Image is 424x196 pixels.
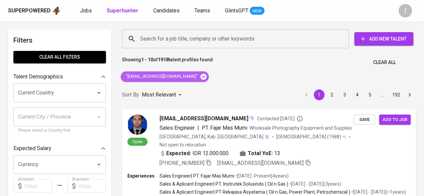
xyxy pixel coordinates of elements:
[276,133,346,140] div: (1988)
[160,160,204,166] span: [PHONE_NUMBER]
[158,57,169,62] b: 1918
[80,7,93,15] a: Jobs
[160,141,206,148] p: Not open to relocation
[377,91,388,98] div: …
[13,73,63,81] p: Talent Demographics
[130,139,145,144] span: Open
[107,7,138,14] b: Superhunter
[80,7,92,14] span: Jobs
[197,124,199,132] span: |
[399,4,412,17] div: I
[18,127,101,134] p: Please select a Country first
[194,7,210,14] span: Teams
[354,115,375,125] button: Save
[350,189,406,195] p: • [DATE] - [DATE] ( <1 years )
[160,181,288,187] p: Sales & Aplicant Engineer | PT. Instrutek Solusindo ( Oil n Gas )
[19,53,101,61] span: Clear All filters
[122,56,213,69] p: Showing of talent profiles found
[160,133,269,140] div: [GEOGRAPHIC_DATA], Kab. [GEOGRAPHIC_DATA]
[276,133,327,140] span: [DEMOGRAPHIC_DATA]
[160,189,350,195] p: Sales & Aplicant Engineer | PT Rekajasa Asyatama ( Oil n Gas, Power Plant, Petrochemical )
[13,70,106,83] div: Talent Demographics
[13,142,106,155] div: Expected Salary
[127,173,160,179] p: Experiences
[78,179,106,193] input: Value
[373,58,396,67] span: Clear All
[153,7,181,15] a: Candidates
[121,73,202,80] span: "[EMAIL_ADDRESS][DOMAIN_NAME]"
[160,173,234,179] p: Sales Engineer | PT. Fajar Mas Murni
[8,6,61,16] a: Superpoweredapp logo
[94,88,104,97] button: Open
[250,8,264,14] span: NEW
[202,125,247,131] span: PT. Fajar Mas Murni
[296,115,303,122] svg: By Jakarta recruiter
[13,51,106,63] button: Clear All filters
[160,149,229,157] div: IDR 12.000.000
[264,134,269,139] img: magic_wand.svg
[121,71,209,82] div: "[EMAIL_ADDRESS][DOMAIN_NAME]"
[13,144,51,152] p: Expected Salary
[225,7,264,15] a: GlintsGPT NEW
[160,125,195,131] span: Sales Engineer
[257,115,303,122] span: Contacted [DATE]
[166,149,191,157] b: Expected:
[142,89,184,101] div: Most Relevant
[300,89,416,100] nav: pagination navigation
[370,56,399,69] button: Clear All
[357,116,372,124] span: Save
[249,125,352,131] span: Wholesale Photography Equipment and Supplies
[94,160,104,169] button: Open
[52,6,61,16] img: app logo
[13,35,106,46] h6: Filters
[365,89,375,100] button: Go to page 5
[354,32,413,46] button: Add New Talent
[404,89,415,100] button: Go to next page
[24,179,52,193] input: Value
[142,91,176,99] p: Most Relevant
[122,91,139,99] p: Sort By
[153,7,180,14] span: Candidates
[274,149,280,157] span: 13
[352,89,363,100] button: Go to page 4
[8,7,51,15] div: Superpowered
[379,115,411,125] button: Add to job
[127,115,147,135] img: 06d63c3163b0b59a59c0bd3544c62eb2.jpg
[326,89,337,100] button: Go to page 2
[141,57,153,62] b: 1 - 10
[249,115,254,121] img: magic_wand.svg
[217,160,304,166] span: [EMAIL_ADDRESS][DOMAIN_NAME]
[390,89,402,100] button: Go to page 192
[339,89,350,100] button: Go to page 3
[107,7,140,15] a: Superhunter
[160,115,248,123] span: [EMAIL_ADDRESS][DOMAIN_NAME]
[248,149,273,157] b: Total YoE:
[382,116,407,124] span: Add to job
[314,89,324,100] button: page 1
[234,173,289,179] p: • [DATE] - Present ( 4 years )
[360,35,408,43] span: Add New Talent
[194,7,211,15] a: Teams
[225,7,248,14] span: GlintsGPT
[288,181,341,187] p: • [DATE] - [DATE] ( 3 years )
